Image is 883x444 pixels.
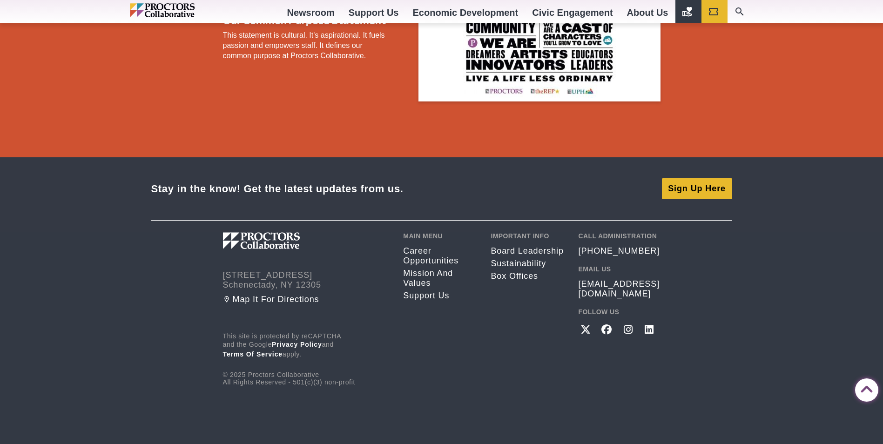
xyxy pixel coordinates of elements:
[491,232,564,240] h2: Important Info
[223,332,390,359] p: This site is protected by reCAPTCHA and the Google and apply.
[130,3,235,17] img: Proctors logo
[491,259,564,269] a: Sustainability
[403,246,477,266] a: Career opportunities
[223,350,283,358] a: Terms of Service
[403,291,477,301] a: Support Us
[662,178,732,199] a: Sign Up Here
[491,271,564,281] a: Box Offices
[578,279,660,299] a: [EMAIL_ADDRESS][DOMAIN_NAME]
[578,265,660,273] h2: Email Us
[223,332,390,386] div: © 2025 Proctors Collaborative All Rights Reserved - 501(c)(3) non-profit
[223,30,393,61] div: This statement is cultural. It's aspirational. It fuels passion and empowers staff. It defines ou...
[223,232,349,249] img: Proctors logo
[578,246,660,256] a: [PHONE_NUMBER]
[223,295,390,304] a: Map it for directions
[403,269,477,288] a: Mission and Values
[578,232,660,240] h2: Call Administration
[578,308,660,316] h2: Follow Us
[223,270,390,290] address: [STREET_ADDRESS] Schenectady, NY 12305
[403,232,477,240] h2: Main Menu
[272,341,322,348] a: Privacy Policy
[151,182,404,195] div: Stay in the know! Get the latest updates from us.
[855,379,874,397] a: Back to Top
[491,246,564,256] a: Board Leadership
